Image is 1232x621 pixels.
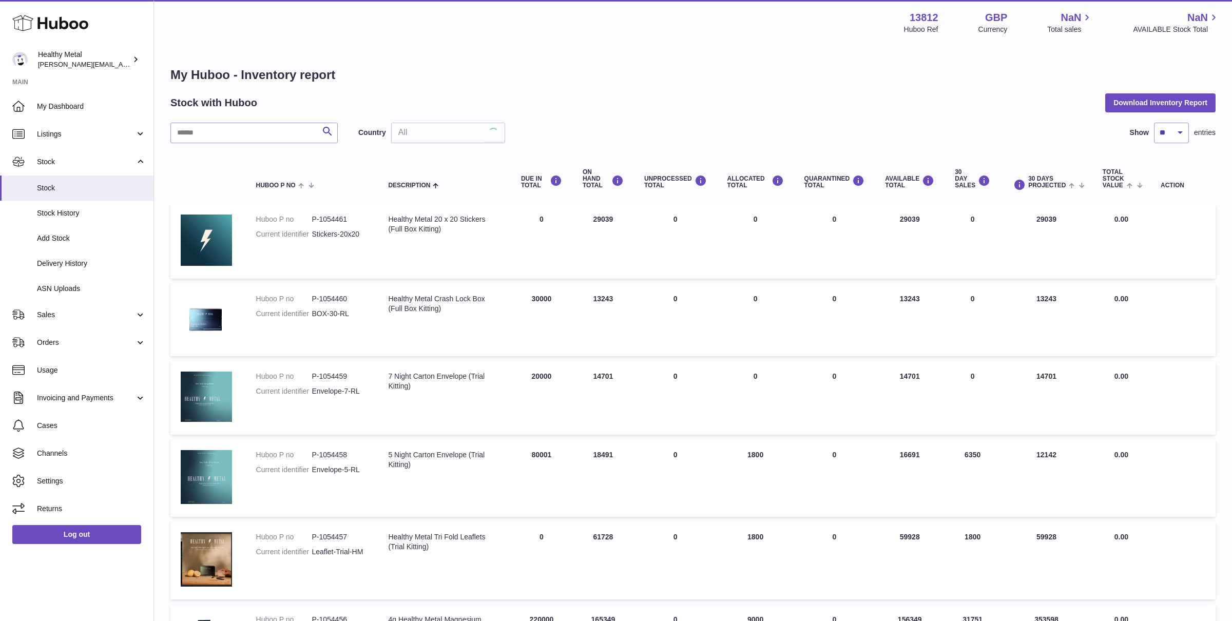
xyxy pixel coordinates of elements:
td: 59928 [875,522,945,599]
td: 0 [717,284,794,356]
dd: Envelope-7-RL [312,386,368,396]
dd: Stickers-20x20 [312,229,368,239]
h1: My Huboo - Inventory report [170,67,1216,83]
label: Country [358,128,386,138]
span: 30 DAYS PROJECTED [1028,176,1066,189]
div: AVAILABLE Total [885,175,934,189]
div: Healthy Metal Tri Fold Leaflets (Trial Kitting) [388,532,500,552]
td: 61728 [572,522,634,599]
div: ON HAND Total [583,169,624,189]
td: 29039 [875,204,945,279]
dd: Leaflet-Trial-HM [312,547,368,557]
img: product image [181,294,232,343]
span: AVAILABLE Stock Total [1133,25,1220,34]
dd: P-1054457 [312,532,368,542]
strong: GBP [985,11,1007,25]
span: Orders [37,338,135,347]
dd: P-1054461 [312,215,368,224]
div: DUE IN TOTAL [521,175,562,189]
span: Add Stock [37,234,146,243]
td: 13243 [1000,284,1092,356]
dd: P-1054460 [312,294,368,304]
div: Action [1161,182,1205,189]
td: 20000 [511,361,572,435]
span: Total sales [1047,25,1093,34]
dt: Huboo P no [256,215,312,224]
span: Huboo P no [256,182,296,189]
td: 12142 [1000,440,1092,517]
a: NaN Total sales [1047,11,1093,34]
div: 30 DAY SALES [955,169,990,189]
td: 29039 [1000,204,1092,279]
span: 0 [833,295,837,303]
dt: Current identifier [256,309,312,319]
dt: Current identifier [256,465,312,475]
span: 0.00 [1114,451,1128,459]
div: Currency [978,25,1008,34]
div: UNPROCESSED Total [644,175,707,189]
span: 0 [833,215,837,223]
span: Stock History [37,208,146,218]
td: 0 [717,204,794,279]
span: Cases [37,421,146,431]
td: 0 [634,361,717,435]
label: Show [1130,128,1149,138]
td: 0 [511,522,572,599]
span: Invoicing and Payments [37,393,135,403]
td: 0 [945,361,1000,435]
td: 0 [511,204,572,279]
dt: Current identifier [256,386,312,396]
td: 16691 [875,440,945,517]
span: Description [388,182,430,189]
td: 29039 [572,204,634,279]
span: 0.00 [1114,533,1128,541]
img: product image [181,372,232,422]
dd: P-1054458 [312,450,368,460]
td: 6350 [945,440,1000,517]
img: product image [181,215,232,266]
div: Healthy Metal [38,50,130,69]
span: Delivery History [37,259,146,268]
div: Healthy Metal 20 x 20 Stickers (Full Box Kitting) [388,215,500,234]
div: 5 Night Carton Envelope (Trial Kitting) [388,450,500,470]
span: Stock [37,157,135,167]
span: Settings [37,476,146,486]
span: 0 [833,451,837,459]
dt: Current identifier [256,547,312,557]
a: NaN AVAILABLE Stock Total [1133,11,1220,34]
dt: Huboo P no [256,532,312,542]
span: My Dashboard [37,102,146,111]
img: product image [181,532,232,587]
div: Healthy Metal Crash Lock Box (Full Box Kitting) [388,294,500,314]
dt: Huboo P no [256,294,312,304]
td: 1800 [717,440,794,517]
div: 7 Night Carton Envelope (Trial Kitting) [388,372,500,391]
span: Usage [37,365,146,375]
td: 14701 [1000,361,1092,435]
td: 0 [634,284,717,356]
td: 13243 [572,284,634,356]
td: 30000 [511,284,572,356]
span: Returns [37,504,146,514]
span: Total stock value [1103,169,1124,189]
div: Huboo Ref [904,25,938,34]
span: Channels [37,449,146,458]
td: 0 [945,284,1000,356]
td: 1800 [717,522,794,599]
dt: Huboo P no [256,450,312,460]
td: 80001 [511,440,572,517]
img: jose@healthy-metal.com [12,52,28,67]
td: 13243 [875,284,945,356]
dt: Current identifier [256,229,312,239]
td: 0 [717,361,794,435]
td: 0 [634,440,717,517]
div: QUARANTINED Total [804,175,865,189]
span: Sales [37,310,135,320]
td: 0 [634,204,717,279]
td: 14701 [572,361,634,435]
td: 0 [945,204,1000,279]
dd: Envelope-5-RL [312,465,368,475]
dd: BOX-30-RL [312,309,368,319]
span: NaN [1187,11,1208,25]
span: Stock [37,183,146,193]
